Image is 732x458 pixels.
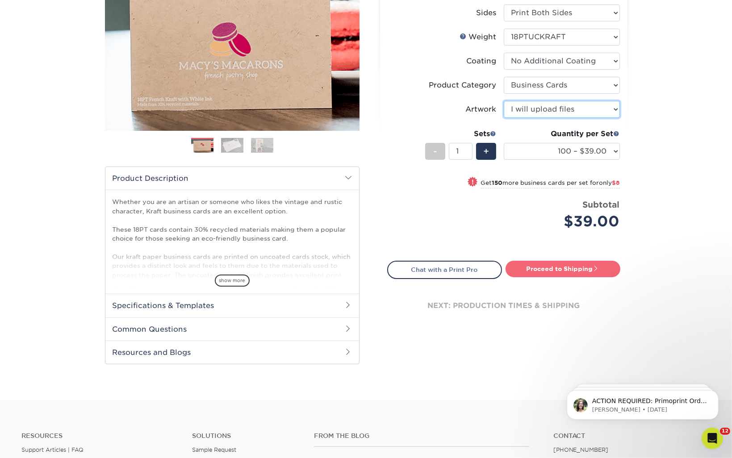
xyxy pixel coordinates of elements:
[460,32,497,42] div: Weight
[553,371,732,434] iframe: Intercom notifications message
[21,432,179,440] h4: Resources
[251,138,273,153] img: Business Cards 03
[105,167,359,190] h2: Product Description
[314,432,529,440] h4: From the Blog
[113,197,352,416] p: Whether you are an artisan or someone who likes the vintage and rustic character, Kraft business ...
[105,341,359,364] h2: Resources and Blogs
[510,211,620,232] div: $39.00
[387,279,620,333] div: next: production times & shipping
[191,135,213,157] img: Business Cards 01
[599,179,620,186] span: only
[105,294,359,317] h2: Specifications & Templates
[481,179,620,188] small: Get more business cards per set for
[221,138,243,153] img: Business Cards 02
[612,179,620,186] span: $8
[192,446,236,453] a: Sample Request
[466,104,497,115] div: Artwork
[492,179,503,186] strong: 150
[702,428,723,449] iframe: Intercom live chat
[472,178,474,187] span: !
[429,80,497,91] div: Product Category
[477,8,497,18] div: Sides
[215,275,250,287] span: show more
[504,129,620,139] div: Quantity per Set
[467,56,497,67] div: Coating
[483,145,489,158] span: +
[433,145,437,158] span: -
[720,428,730,435] span: 12
[192,432,301,440] h4: Solutions
[553,432,711,440] a: Contact
[425,129,497,139] div: Sets
[387,261,502,279] a: Chat with a Print Pro
[553,446,609,453] a: [PHONE_NUMBER]
[506,261,620,277] a: Proceed to Shipping
[105,317,359,341] h2: Common Questions
[583,200,620,209] strong: Subtotal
